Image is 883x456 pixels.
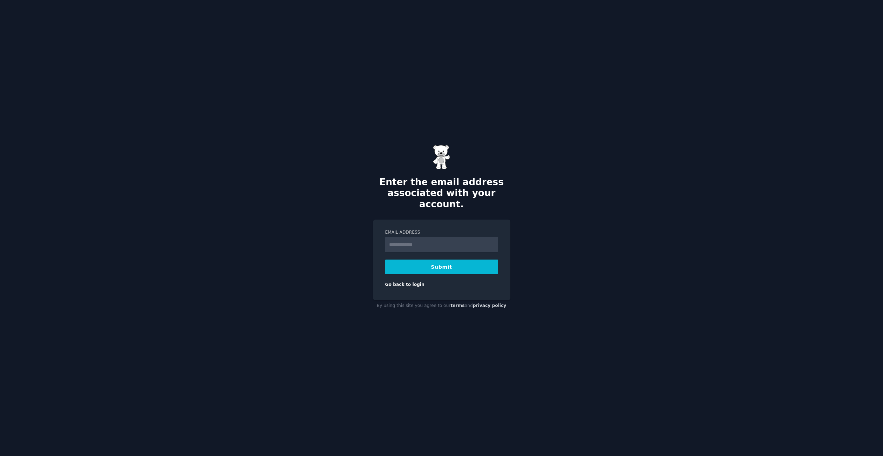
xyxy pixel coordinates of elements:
a: privacy policy [473,303,507,308]
img: Gummy Bear [433,145,450,169]
div: By using this site you agree to our and [373,300,510,311]
h2: Enter the email address associated with your account. [373,177,510,210]
a: Go back to login [385,282,424,287]
label: Email Address [385,229,498,236]
button: Submit [385,260,498,274]
a: terms [450,303,464,308]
